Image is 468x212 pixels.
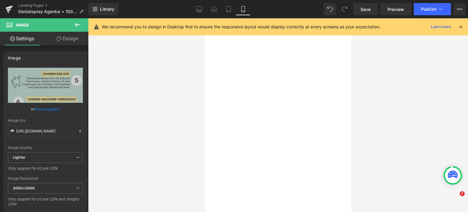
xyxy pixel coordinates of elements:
a: Design [45,32,90,45]
a: Desktop [192,3,207,15]
span: Library [100,6,114,12]
span: 2 [460,191,465,196]
button: Redo [339,3,351,15]
button: More [453,3,466,15]
div: Only support for UCare CDN and Shopify CDN [8,197,83,210]
span: Save [360,6,370,13]
a: Laptop [207,3,221,15]
a: Browse gallery [34,104,60,114]
div: Image Resolution [8,176,83,181]
div: Image [8,52,21,60]
div: Only support for UCare CDN [8,166,83,175]
button: Publish [414,3,451,15]
span: Preview [388,6,404,13]
b: Lighter [13,155,26,160]
a: New Library [88,3,119,15]
div: Image Quality [8,146,83,150]
span: Publish [421,7,436,12]
span: Image [16,23,29,27]
button: Undo [324,3,336,15]
a: Landing Pages [18,3,88,8]
a: Tablet [221,3,236,15]
span: Dentalspray Agentur + 100 Tage Geld zurück (Ohne Challenge) [18,9,77,14]
div: or [8,106,83,112]
div: Image Src [8,118,83,123]
iframe: Intercom live chat [447,191,462,206]
a: Mobile [236,3,250,15]
a: Preview [380,3,411,15]
a: Learn more [428,23,453,31]
b: 3000x3000 [13,186,35,190]
p: We recommend you to design in Desktop first to ensure the responsive layout would display correct... [102,23,381,30]
input: Link [8,126,83,136]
